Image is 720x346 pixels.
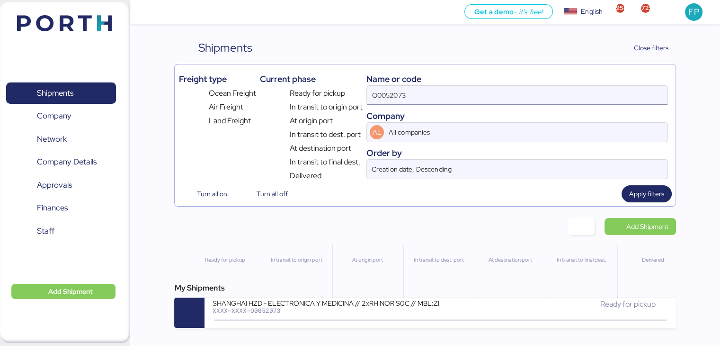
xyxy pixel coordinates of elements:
a: Approvals [6,174,116,196]
span: Company [37,109,71,123]
span: In transit to dest. port [290,129,361,140]
div: Company [366,109,667,122]
div: Current phase [260,73,363,85]
a: Network [6,128,116,150]
span: Air Freight [209,101,243,113]
button: Turn all on [178,185,234,202]
div: Order by [366,146,667,159]
span: FP [688,6,699,18]
span: Ready for pickup [600,299,655,309]
span: AL [373,127,382,137]
div: XXXX-XXXX-O0052073 [212,307,439,314]
div: In transit to origin port [265,256,328,264]
div: Delivered [622,256,684,264]
div: At destination port [479,256,542,264]
span: Ocean Freight [209,88,256,99]
a: Shipments [6,82,116,104]
button: Apply filters [622,185,672,202]
button: Add Shipment [11,284,116,299]
span: Shipments [37,86,73,100]
span: Apply filters [629,188,664,200]
span: In transit to origin port [290,101,363,113]
span: Turn all on [197,188,227,200]
span: Land Freight [209,115,251,127]
div: In transit to dest. port [408,256,470,264]
button: Turn all off [239,185,295,202]
input: AL [387,123,640,142]
div: SHANGHAI HZD - ELECTRONICA Y MEDICINA // 2xRH NOR S0C // MBL:ZLOSB25000051 [212,299,439,307]
button: Menu [136,4,152,20]
a: Finances [6,197,116,219]
span: Turn all off [257,188,288,200]
span: In transit to final dest. [290,156,360,168]
span: Finances [37,201,68,215]
a: Company [6,105,116,127]
a: Staff [6,220,116,242]
span: Company Details [37,155,97,169]
div: Freight type [178,73,256,85]
span: Ready for pickup [290,88,345,99]
span: Add Shipment [626,221,668,232]
span: Add Shipment [48,286,93,297]
div: In transit to final dest. [550,256,613,264]
span: At destination port [290,143,351,154]
div: At origin port [337,256,399,264]
div: Ready for pickup [193,256,256,264]
div: Name or code [366,73,667,85]
a: Add Shipment [604,218,676,235]
button: Close filters [614,39,676,56]
a: Company Details [6,151,116,173]
div: English [581,7,603,17]
span: Network [37,132,67,146]
span: At origin port [290,115,333,127]
span: Delivered [290,170,321,182]
span: Close filters [634,42,668,54]
div: Shipments [198,39,252,56]
span: Approvals [37,178,72,192]
div: My Shipments [174,282,676,294]
span: Staff [37,224,54,238]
